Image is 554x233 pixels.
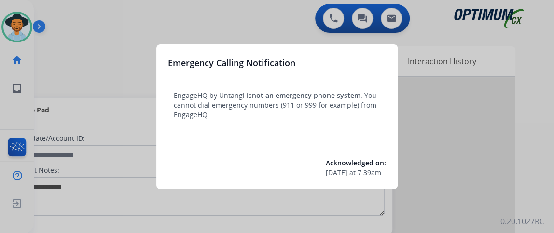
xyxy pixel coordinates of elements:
[174,91,380,120] p: EngageHQ by Untangl is . You cannot dial emergency numbers (911 or 999 for example) from EngageHQ.
[252,91,360,100] span: not an emergency phone system
[326,168,347,178] span: [DATE]
[326,168,386,178] div: at
[168,56,295,69] h3: Emergency Calling Notification
[358,168,381,178] span: 7:39am
[500,216,544,227] p: 0.20.1027RC
[326,158,386,167] span: Acknowledged on:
